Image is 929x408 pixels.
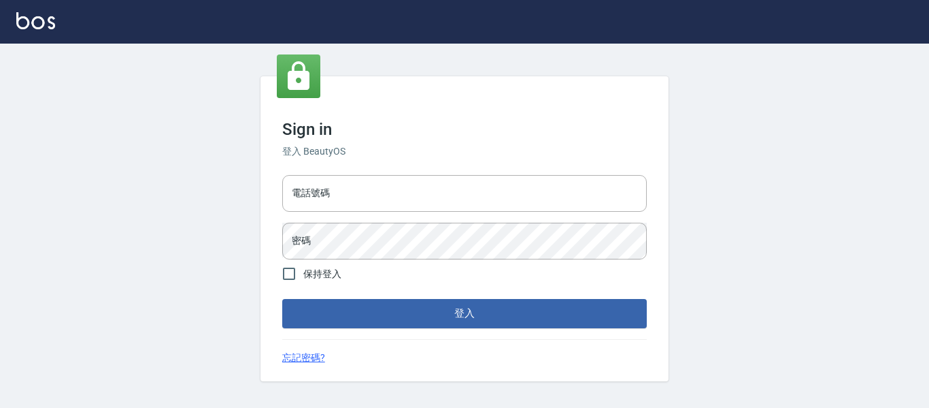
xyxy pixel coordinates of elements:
[282,351,325,365] a: 忘記密碼?
[303,267,341,281] span: 保持登入
[16,12,55,29] img: Logo
[282,144,647,159] h6: 登入 BeautyOS
[282,120,647,139] h3: Sign in
[282,299,647,328] button: 登入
